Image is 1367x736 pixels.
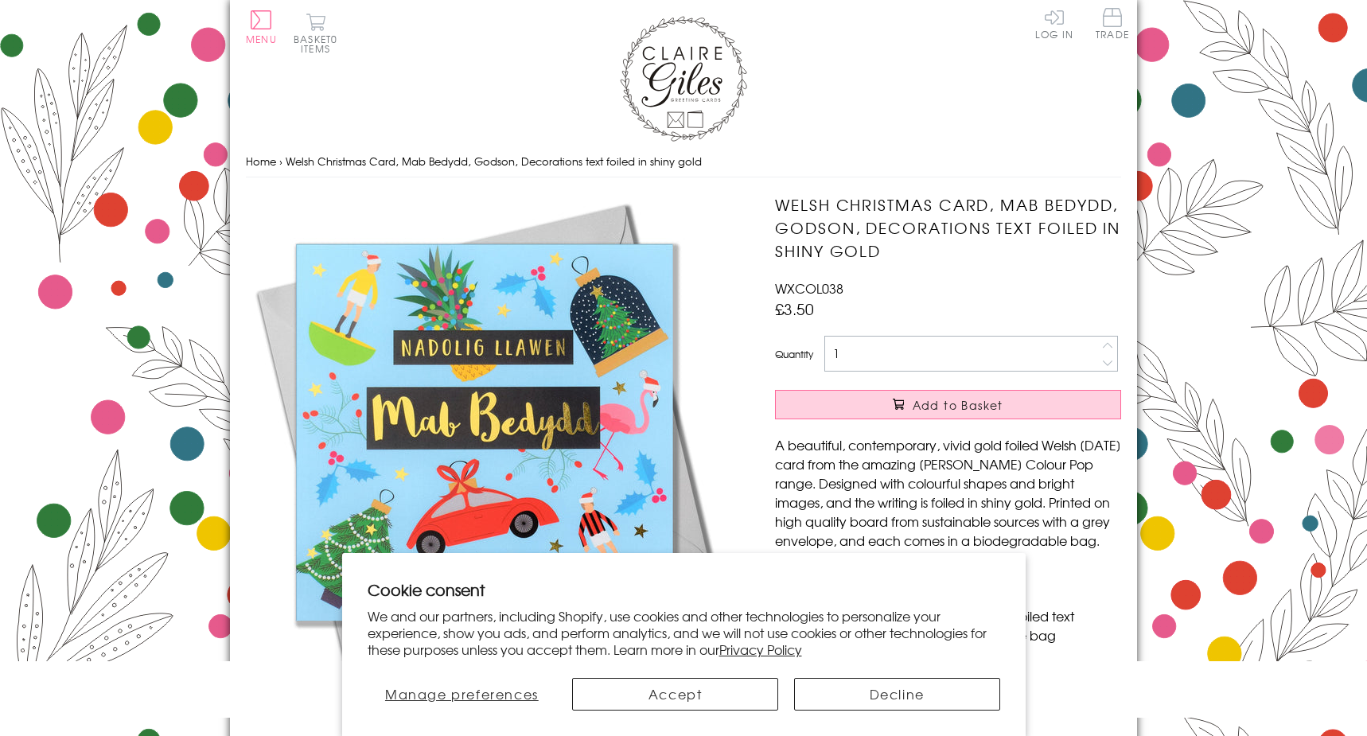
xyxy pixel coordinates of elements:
p: We and our partners, including Shopify, use cookies and other technologies to personalize your ex... [368,608,1000,657]
button: Basket0 items [294,13,337,53]
span: Welsh Christmas Card, Mab Bedydd, Godson, Decorations text foiled in shiny gold [286,154,702,169]
a: Privacy Policy [719,640,802,659]
img: Claire Giles Greetings Cards [620,16,747,142]
button: Manage preferences [367,678,556,711]
nav: breadcrumbs [246,146,1121,178]
h1: Welsh Christmas Card, Mab Bedydd, Godson, Decorations text foiled in shiny gold [775,193,1121,262]
a: Home [246,154,276,169]
label: Quantity [775,347,813,361]
button: Menu [246,10,277,44]
span: £3.50 [775,298,814,320]
span: › [279,154,282,169]
img: Welsh Christmas Card, Mab Bedydd, Godson, Decorations text foiled in shiny gold [246,193,723,671]
span: Manage preferences [385,684,539,703]
h2: Cookie consent [368,578,1000,601]
span: Add to Basket [913,397,1003,413]
a: Log In [1035,8,1073,39]
span: Menu [246,32,277,46]
button: Decline [794,678,1000,711]
p: A beautiful, contemporary, vivid gold foiled Welsh [DATE] card from the amazing [PERSON_NAME] Col... [775,435,1121,550]
span: Trade [1096,8,1129,39]
span: WXCOL038 [775,278,843,298]
span: 0 items [301,32,337,56]
button: Add to Basket [775,390,1121,419]
button: Accept [572,678,778,711]
a: Trade [1096,8,1129,42]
